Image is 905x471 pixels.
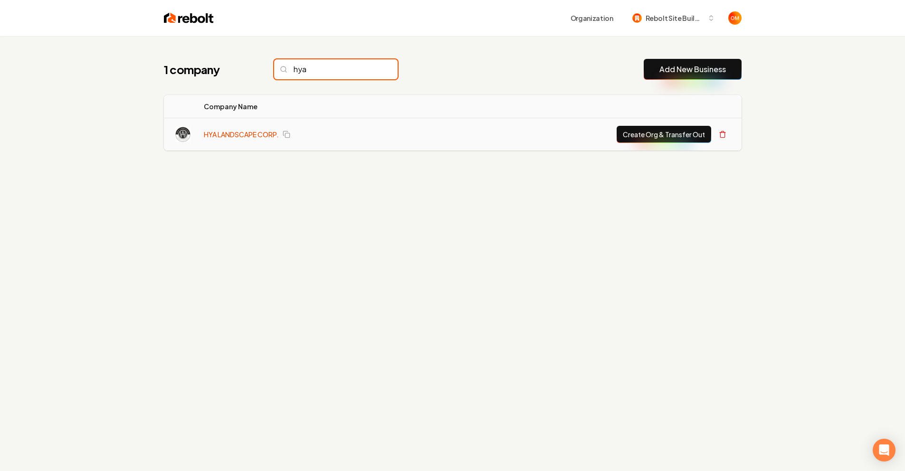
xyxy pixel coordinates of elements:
input: Search... [274,59,398,79]
a: Add New Business [659,64,726,75]
h1: 1 company [164,62,255,77]
div: Open Intercom Messenger [873,439,895,462]
span: Rebolt Site Builder [646,13,704,23]
img: Omar Molai [728,11,742,25]
a: HYA LANDSCAPE CORP. [204,130,279,139]
img: HYA LANDSCAPE CORP. logo [175,127,191,142]
th: Company Name [196,95,432,118]
button: Open user button [728,11,742,25]
img: Rebolt Logo [164,11,214,25]
img: Rebolt Site Builder [632,13,642,23]
button: Organization [565,9,619,27]
button: Add New Business [644,59,742,80]
button: Create Org & Transfer Out [617,126,711,143]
